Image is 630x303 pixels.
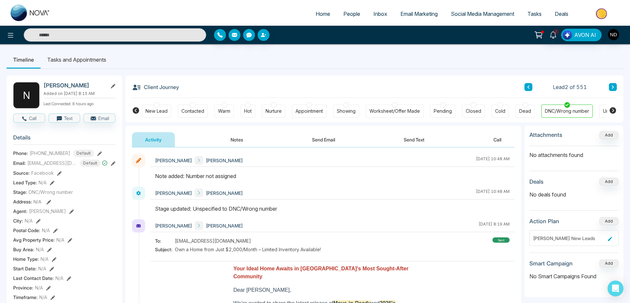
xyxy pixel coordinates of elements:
[337,8,367,20] a: People
[434,108,452,114] div: Pending
[599,178,618,186] button: Add
[244,108,252,114] div: Hot
[608,29,619,40] img: User Avatar
[553,83,587,91] span: Lead 2 of 551
[13,198,42,205] span: Address:
[206,222,243,229] span: [PERSON_NAME]
[13,217,23,224] span: City :
[603,108,629,114] div: Unspecified
[145,108,168,114] div: New Lead
[555,11,568,17] span: Deals
[13,265,37,272] span: Start Date :
[369,108,420,114] div: Worksheet/Offer Made
[480,132,515,147] button: Call
[574,31,596,39] span: AVON AI
[13,150,28,157] span: Phone:
[155,190,192,197] span: [PERSON_NAME]
[13,284,33,291] span: Province :
[519,108,531,114] div: Dead
[316,11,330,17] span: Home
[394,8,444,20] a: Email Marketing
[13,208,27,215] span: Agent:
[553,29,559,35] span: 2
[13,179,37,186] span: Lead Type:
[13,113,45,123] button: Call
[7,51,41,69] li: Timeline
[30,150,70,157] span: [PHONE_NUMBER]
[36,246,44,253] span: N/A
[299,132,348,147] button: Send Email
[80,160,101,167] span: Default
[206,190,243,197] span: [PERSON_NAME]
[25,217,33,224] span: N/A
[44,91,115,97] p: Added on [DATE] 8:15 AM
[548,8,575,20] a: Deals
[545,29,561,40] a: 2
[266,108,282,114] div: Nurture
[155,246,175,253] span: Subject:
[175,246,321,253] span: Own a Home from Just $2,000/Month – Limited Inventory Available!
[13,246,34,253] span: Buy Area :
[31,169,54,176] span: Facebook
[13,169,30,176] span: Source:
[73,150,94,157] span: Default
[13,134,115,144] h3: Details
[400,11,438,17] span: Email Marketing
[599,259,618,267] button: Add
[13,189,27,196] span: Stage:
[533,235,605,242] div: [PERSON_NAME] New Leads
[155,222,192,229] span: [PERSON_NAME]
[373,11,387,17] span: Inbox
[13,227,40,234] span: Postal Code :
[11,5,50,21] img: Nova CRM Logo
[33,199,42,204] span: N/A
[48,113,80,123] button: Text
[466,108,481,114] div: Closed
[343,11,360,17] span: People
[44,82,105,89] h2: [PERSON_NAME]
[529,260,573,267] h3: Smart Campaign
[55,275,63,282] span: N/A
[83,113,115,123] button: Email
[599,217,618,225] button: Add
[529,178,544,185] h3: Deals
[13,275,54,282] span: Last Contact Date :
[13,256,39,262] span: Home Type :
[476,189,510,197] div: [DATE] 10:48 AM
[545,108,589,114] div: DNC/Wrong number
[444,8,521,20] a: Social Media Management
[42,227,50,234] span: N/A
[599,131,618,139] button: Add
[155,157,192,164] span: [PERSON_NAME]
[29,189,73,196] span: DNC/Wrong number
[495,108,505,114] div: Cold
[367,8,394,20] a: Inbox
[13,294,38,301] span: Timeframe :
[492,237,510,243] div: sent
[521,8,548,20] a: Tasks
[561,29,602,41] button: AVON AI
[44,100,115,107] p: Last Connected: 8 hours ago
[529,218,559,225] h3: Action Plan
[391,132,438,147] button: Send Text
[529,191,618,198] p: No deals found
[27,160,77,167] span: [EMAIL_ADDRESS][DOMAIN_NAME]
[41,256,48,262] span: N/A
[578,6,626,21] img: Market-place.gif
[337,108,356,114] div: Showing
[529,146,618,159] p: No attachments found
[38,265,46,272] span: N/A
[476,156,510,165] div: [DATE] 10:48 AM
[181,108,204,114] div: Contacted
[479,221,510,230] div: [DATE] 8:19 AM
[155,237,175,244] span: To:
[206,157,243,164] span: [PERSON_NAME]
[563,30,572,40] img: Lead Flow
[175,237,251,244] span: [EMAIL_ADDRESS][DOMAIN_NAME]
[529,272,618,280] p: No Smart Campaigns Found
[35,284,43,291] span: N/A
[39,294,47,301] span: N/A
[599,132,618,137] span: Add
[217,132,256,147] button: Notes
[529,132,562,138] h3: Attachments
